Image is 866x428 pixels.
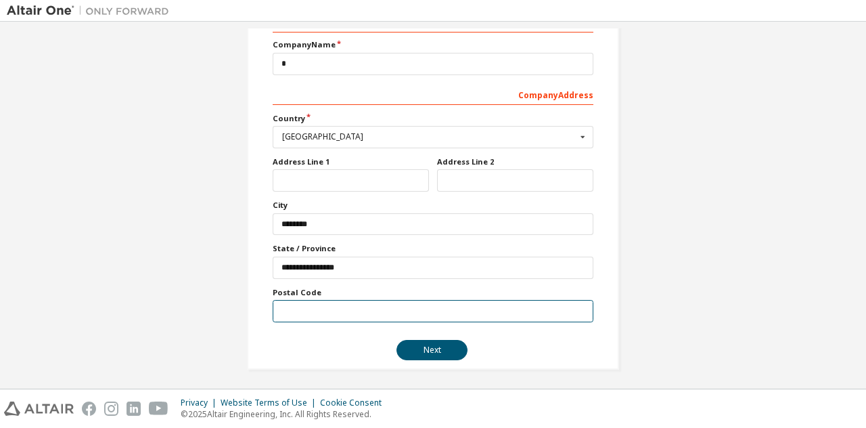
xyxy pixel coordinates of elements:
[396,340,468,360] button: Next
[149,402,168,416] img: youtube.svg
[181,398,221,408] div: Privacy
[104,402,118,416] img: instagram.svg
[273,83,593,105] div: Company Address
[273,156,429,167] label: Address Line 1
[82,402,96,416] img: facebook.svg
[437,156,593,167] label: Address Line 2
[7,4,176,18] img: Altair One
[273,113,593,124] label: Country
[4,402,74,416] img: altair_logo.svg
[127,402,141,416] img: linkedin.svg
[273,243,593,254] label: State / Province
[273,287,593,298] label: Postal Code
[320,398,390,408] div: Cookie Consent
[273,39,593,50] label: Company Name
[221,398,320,408] div: Website Terms of Use
[181,408,390,420] p: © 2025 Altair Engineering, Inc. All Rights Reserved.
[273,200,593,211] label: City
[282,133,576,141] div: [GEOGRAPHIC_DATA]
